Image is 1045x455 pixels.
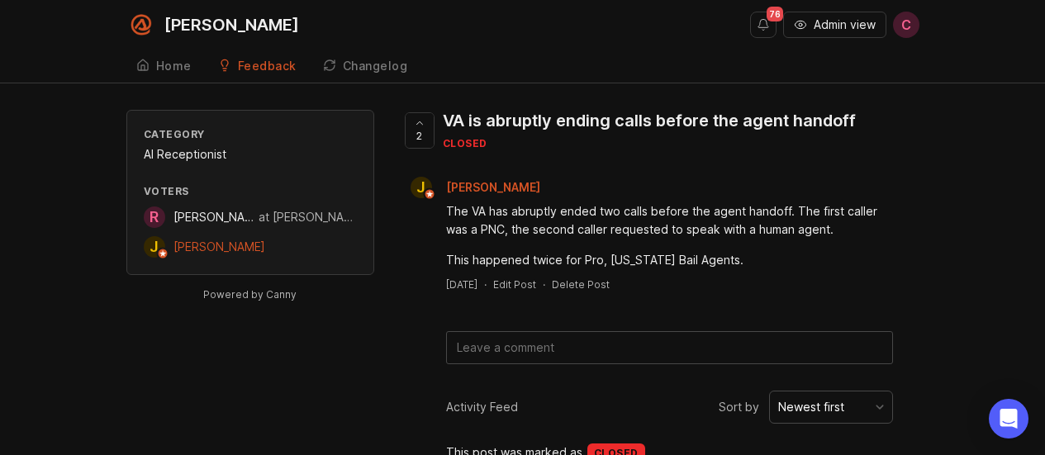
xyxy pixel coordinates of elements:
[443,109,856,132] div: VA is abruptly ending calls before the agent handoff
[126,10,156,40] img: Smith.ai logo
[405,112,435,149] button: 2
[238,60,297,72] div: Feedback
[446,251,893,269] div: This happened twice for Pro, [US_STATE] Bail Agents.
[144,145,357,164] div: AI Receptionist
[144,236,265,258] a: J[PERSON_NAME]
[173,239,265,254] span: [PERSON_NAME]
[126,50,202,83] a: Home
[156,60,192,72] div: Home
[423,188,435,201] img: member badge
[144,206,165,228] div: R
[893,12,919,38] button: C
[446,278,477,291] time: [DATE]
[173,210,265,224] span: [PERSON_NAME]
[416,129,422,143] span: 2
[446,180,540,194] span: [PERSON_NAME]
[401,177,553,198] a: J[PERSON_NAME]
[259,208,357,226] div: at [PERSON_NAME]
[144,206,357,228] a: R[PERSON_NAME]at [PERSON_NAME]
[767,7,783,21] span: 76
[144,184,357,198] div: Voters
[543,277,545,291] div: ·
[783,12,886,38] button: Admin view
[208,50,306,83] a: Feedback
[343,60,408,72] div: Changelog
[484,277,487,291] div: ·
[552,277,610,291] div: Delete Post
[750,12,777,38] button: Notifications
[446,202,893,239] div: The VA has abruptly ended two calls before the agent handoff. The first caller was a PNC, the sec...
[989,399,1028,438] div: Open Intercom Messenger
[164,17,299,33] div: [PERSON_NAME]
[446,398,518,416] div: Activity Feed
[313,50,418,83] a: Changelog
[443,136,856,150] div: closed
[901,15,911,35] span: C
[156,248,169,260] img: member badge
[144,127,357,141] div: Category
[778,398,844,416] div: Newest first
[446,277,477,291] a: [DATE]
[411,177,432,198] div: J
[144,236,165,258] div: J
[201,285,299,304] a: Powered by Canny
[493,277,536,291] div: Edit Post
[814,17,876,33] span: Admin view
[719,398,759,416] span: Sort by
